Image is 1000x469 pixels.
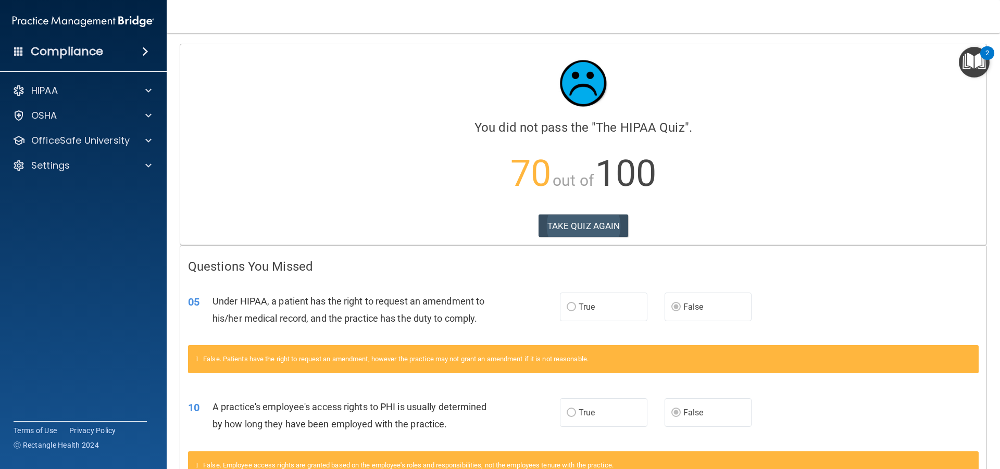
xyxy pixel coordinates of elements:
iframe: Drift Widget Chat Controller [948,397,988,437]
h4: Compliance [31,44,103,59]
span: True [579,408,595,417]
a: OfficeSafe University [12,134,152,147]
p: OSHA [31,109,57,122]
a: Privacy Policy [69,425,116,436]
span: Under HIPAA, a patient has the right to request an amendment to his/her medical record, and the p... [213,296,484,324]
span: 10 [188,401,199,414]
span: True [579,302,595,312]
p: Settings [31,159,70,172]
span: The HIPAA Quiz [596,120,684,135]
button: Open Resource Center, 2 new notifications [959,47,990,78]
input: True [567,409,576,417]
input: False [671,303,681,311]
span: False [683,408,704,417]
span: False [683,302,704,312]
input: False [671,409,681,417]
p: HIPAA [31,84,58,97]
a: Settings [12,159,152,172]
button: TAKE QUIZ AGAIN [539,214,629,237]
span: A practice's employee's access rights to PHI is usually determined by how long they have been emp... [213,401,487,429]
span: False. Patients have the right to request an amendment, however the practice may not grant an ame... [203,355,589,363]
a: Terms of Use [14,425,57,436]
span: out of [553,171,594,189]
a: OSHA [12,109,152,122]
span: 70 [510,152,551,195]
span: False. Employee access rights are granted based on the employee's roles and responsibilities, not... [203,461,614,469]
img: sad_face.ecc698e2.jpg [552,52,615,115]
p: OfficeSafe University [31,134,130,147]
span: 100 [595,152,656,195]
h4: You did not pass the " ". [188,121,979,134]
img: PMB logo [12,11,154,32]
span: 05 [188,296,199,308]
h4: Questions You Missed [188,260,979,273]
input: True [567,303,576,311]
span: Ⓒ Rectangle Health 2024 [14,440,99,450]
a: HIPAA [12,84,152,97]
div: 2 [985,53,989,67]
